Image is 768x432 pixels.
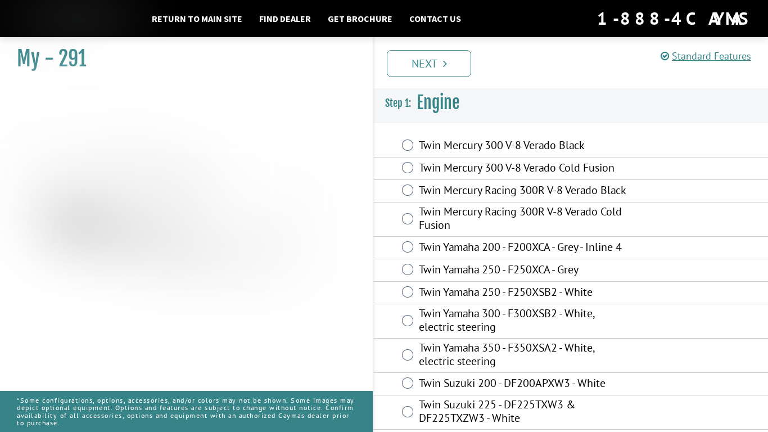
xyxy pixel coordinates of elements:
h1: My - 291 [17,46,345,71]
label: Twin Mercury Racing 300R V-8 Verado Cold Fusion [419,205,629,235]
a: Contact Us [404,11,467,26]
label: Twin Suzuki 225 - DF225TXW3 & DF225TXZW3 - White [419,398,629,427]
label: Twin Suzuki 200 - DF200APXW3 - White [419,376,629,393]
label: Twin Yamaha 300 - F300XSB2 - White, electric steering [419,307,629,336]
label: Twin Mercury 300 V-8 Verado Black [419,138,629,155]
h3: Engine [374,82,768,124]
p: *Some configurations, options, accessories, and/or colors may not be shown. Some images may depic... [17,391,356,432]
label: Twin Yamaha 250 - F250XCA - Grey [419,263,629,279]
label: Twin Yamaha 350 - F350XSA2 - White, electric steering [419,341,629,371]
ul: Pagination [384,48,768,77]
a: Return to main site [146,11,248,26]
a: Get Brochure [322,11,398,26]
label: Twin Mercury 300 V-8 Verado Cold Fusion [419,161,629,177]
label: Twin Yamaha 200 - F200XCA - Grey - Inline 4 [419,240,629,256]
a: Next [387,50,471,77]
img: white-logo-c9c8dbefe5ff5ceceb0f0178aa75bf4bb51f6bca0971e226c86eb53dfe498488.png [17,8,129,29]
label: Twin Mercury Racing 300R V-8 Verado Black [419,183,629,200]
div: 1-888-4CAYMAS [597,6,751,31]
a: Standard Features [661,49,751,62]
a: Find Dealer [254,11,317,26]
label: Twin Yamaha 250 - F250XSB2 - White [419,285,629,301]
